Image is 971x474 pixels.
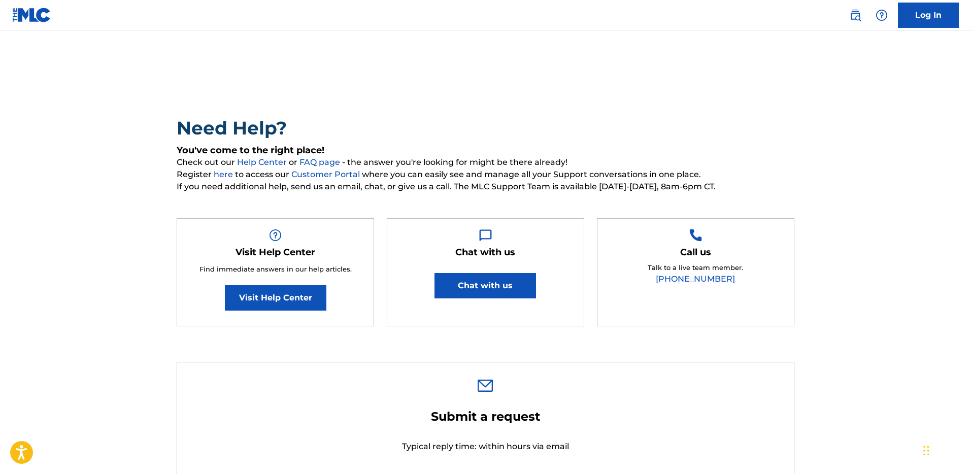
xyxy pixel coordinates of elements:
[177,145,794,156] h5: You've come to the right place!
[923,435,929,466] div: Drag
[177,117,794,140] h2: Need Help?
[177,156,794,168] span: Check out our or - the answer you're looking for might be there already!
[479,229,492,242] img: Help Box Image
[849,9,861,21] img: search
[177,181,794,193] span: If you need additional help, send us an email, chat, or give us a call. The MLC Support Team is a...
[656,274,735,284] a: [PHONE_NUMBER]
[291,170,362,179] a: Customer Portal
[402,442,569,451] span: Typical reply time: within hours via email
[872,5,892,25] div: Help
[434,273,536,298] button: Chat with us
[214,170,235,179] a: here
[177,168,794,181] span: Register to access our where you can easily see and manage all your Support conversations in one ...
[478,380,493,392] img: 0ff00501b51b535a1dc6.svg
[845,5,865,25] a: Public Search
[680,247,711,258] h5: Call us
[455,247,515,258] h5: Chat with us
[876,9,888,21] img: help
[689,229,702,242] img: Help Box Image
[199,265,352,273] span: Find immediate answers in our help articles.
[12,8,51,22] img: MLC Logo
[225,285,326,311] a: Visit Help Center
[236,247,315,258] h5: Visit Help Center
[237,157,289,167] a: Help Center
[648,263,743,273] p: Talk to a live team member.
[363,409,607,424] h2: Submit a request
[299,157,342,167] a: FAQ page
[920,425,971,474] iframe: Chat Widget
[269,229,282,242] img: Help Box Image
[898,3,959,28] a: Log In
